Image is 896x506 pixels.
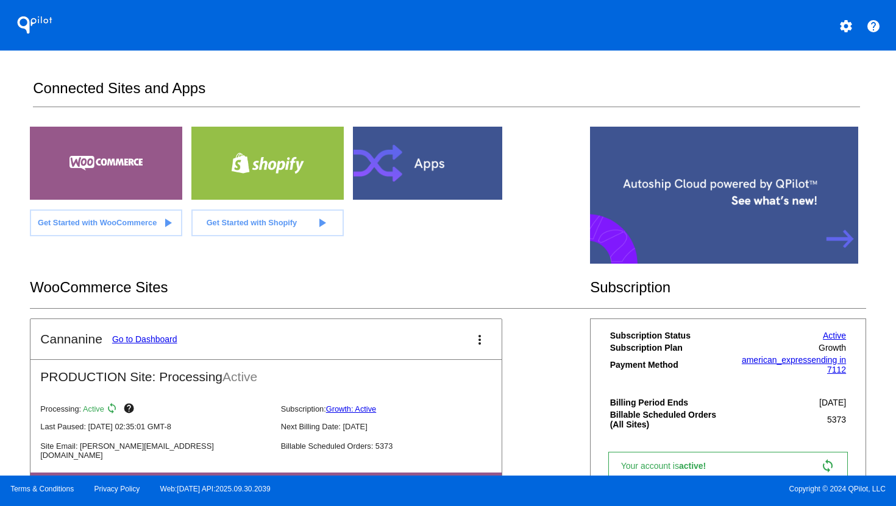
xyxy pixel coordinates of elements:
span: american_express [742,355,811,365]
th: Billing Period Ends [610,397,728,408]
th: Subscription Plan [610,342,728,353]
h2: Connected Sites and Apps [33,80,859,107]
span: Growth [819,343,846,353]
a: Growth: Active [326,404,377,413]
a: Terms & Conditions [10,485,74,493]
span: [DATE] [819,398,846,407]
span: Copyright © 2024 QPilot, LLC [458,485,886,493]
p: Processing: [40,402,271,417]
h2: PRODUCTION Site: Processing [30,360,502,384]
span: Get Started with Shopify [207,218,297,227]
span: Active [222,370,257,384]
a: Go to Dashboard [112,334,177,344]
span: 5373 [827,415,846,424]
span: Get Started with WooCommerce [38,218,157,227]
span: Active [83,404,104,413]
mat-icon: play_arrow [315,216,329,230]
a: Your account isactive! sync [608,452,848,480]
span: active! [679,461,712,471]
th: Payment Method [610,354,728,375]
a: Active [823,331,846,340]
p: Next Billing Date: [DATE] [281,422,511,431]
mat-icon: play_arrow [160,216,175,230]
mat-icon: help [123,402,138,417]
mat-icon: settings [839,19,853,33]
a: Privacy Policy [94,485,140,493]
p: Site Email: [PERSON_NAME][EMAIL_ADDRESS][DOMAIN_NAME] [40,441,271,460]
h2: Cannanine [40,332,102,346]
p: Billable Scheduled Orders: 5373 [281,441,511,451]
a: american_expressending in 7112 [742,355,846,374]
a: Get Started with WooCommerce [30,209,182,236]
h1: QPilot [10,13,59,37]
p: Subscription: [281,404,511,413]
mat-icon: more_vert [472,332,487,347]
mat-icon: sync [820,459,835,473]
h2: Subscription [590,279,866,296]
mat-icon: sync [106,402,121,417]
th: Billable Scheduled Orders (All Sites) [610,409,728,430]
p: Last Paused: [DATE] 02:35:01 GMT-8 [40,422,271,431]
a: Web:[DATE] API:2025.09.30.2039 [160,485,271,493]
th: Subscription Status [610,330,728,341]
a: Get Started with Shopify [191,209,344,236]
span: Your account is [621,461,719,471]
mat-icon: help [866,19,881,33]
h2: WooCommerce Sites [30,279,590,296]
